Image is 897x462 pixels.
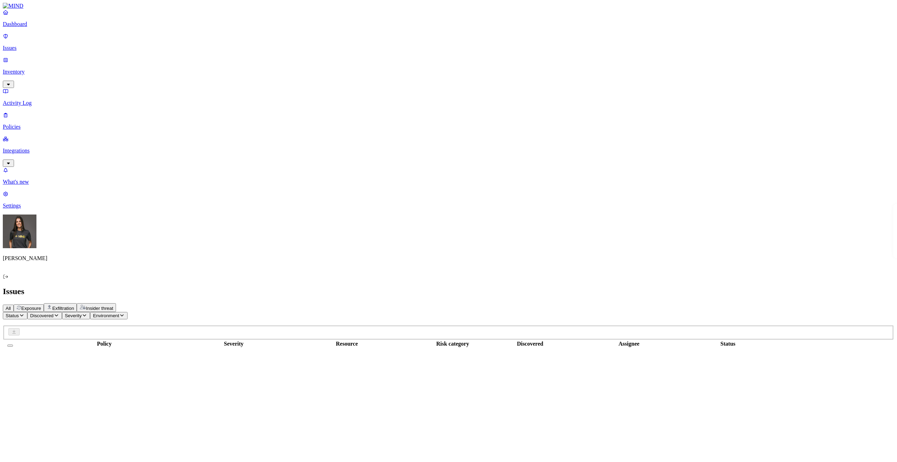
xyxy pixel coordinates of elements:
[18,341,191,347] div: Policy
[3,21,894,27] p: Dashboard
[3,255,894,261] p: [PERSON_NAME]
[3,124,894,130] p: Policies
[192,341,275,347] div: Severity
[3,215,36,248] img: Gal Cohen
[3,69,894,75] p: Inventory
[3,57,894,87] a: Inventory
[6,313,19,318] span: Status
[6,306,11,311] span: All
[3,136,894,166] a: Integrations
[3,33,894,51] a: Issues
[93,313,119,318] span: Environment
[3,112,894,130] a: Policies
[3,88,894,106] a: Activity Log
[3,203,894,209] p: Settings
[65,313,82,318] span: Severity
[86,306,113,311] span: Insider threat
[3,9,894,27] a: Dashboard
[3,3,894,9] a: MIND
[7,345,13,347] button: Select all
[3,45,894,51] p: Issues
[418,341,487,347] div: Risk category
[686,341,769,347] div: Status
[3,3,23,9] img: MIND
[3,287,894,296] h2: Issues
[3,148,894,154] p: Integrations
[277,341,417,347] div: Resource
[488,341,572,347] div: Discovered
[3,191,894,209] a: Settings
[30,313,54,318] span: Discovered
[3,100,894,106] p: Activity Log
[3,179,894,185] p: What's new
[52,306,74,311] span: Exfiltration
[573,341,685,347] div: Assignee
[21,306,41,311] span: Exposure
[3,167,894,185] a: What's new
